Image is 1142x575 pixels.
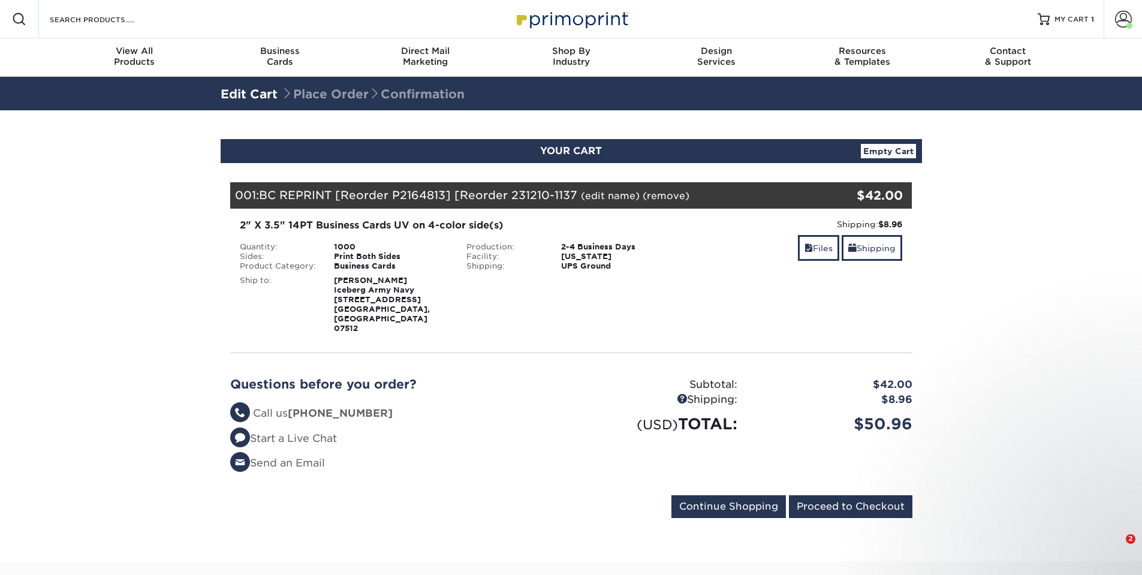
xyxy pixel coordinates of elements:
span: BC REPRINT [Reorder P2164813] [Reorder 231210-1137 [259,188,577,201]
div: Sides: [231,252,326,261]
iframe: Intercom live chat [1101,534,1130,563]
a: Resources& Templates [790,38,935,77]
div: & Support [935,46,1081,67]
strong: $8.96 [878,219,902,229]
div: 001: [230,182,799,209]
a: View AllProducts [62,38,207,77]
a: (edit name) [581,190,640,201]
a: Send an Email [230,457,325,469]
div: 1000 [325,242,457,252]
a: Shop ByIndustry [498,38,644,77]
div: UPS Ground [552,261,685,271]
input: SEARCH PRODUCTS..... [49,12,165,26]
a: BusinessCards [207,38,352,77]
div: Services [644,46,790,67]
div: $42.00 [746,377,921,393]
div: TOTAL: [571,413,746,435]
strong: [PHONE_NUMBER] [288,407,393,419]
a: Shipping [842,235,902,261]
div: Subtotal: [571,377,746,393]
div: Product Category: [231,261,326,271]
div: 2-4 Business Days [552,242,685,252]
a: Edit Cart [221,87,278,101]
span: Resources [790,46,935,56]
span: YOUR CART [540,145,602,156]
span: Shop By [498,46,644,56]
a: Direct MailMarketing [352,38,498,77]
a: Empty Cart [861,144,916,158]
li: Call us [230,406,562,422]
a: (remove) [643,190,689,201]
div: Production: [457,242,552,252]
div: Facility: [457,252,552,261]
span: 2 [1126,534,1135,544]
div: Shipping: [571,392,746,408]
input: Proceed to Checkout [789,495,912,518]
span: Place Order Confirmation [281,87,465,101]
div: $8.96 [746,392,921,408]
div: Print Both Sides [325,252,457,261]
a: Files [798,235,839,261]
div: Business Cards [325,261,457,271]
div: Quantity: [231,242,326,252]
span: shipping [848,243,857,253]
div: Shipping: [694,218,903,230]
span: Direct Mail [352,46,498,56]
div: 2" X 3.5" 14PT Business Cards UV on 4-color side(s) [240,218,676,233]
div: $50.96 [746,413,921,435]
span: Design [644,46,790,56]
div: $42.00 [799,186,903,204]
div: [US_STATE] [552,252,685,261]
img: Primoprint [511,6,631,32]
a: Contact& Support [935,38,1081,77]
span: View All [62,46,207,56]
div: Industry [498,46,644,67]
input: Continue Shopping [671,495,786,518]
div: Products [62,46,207,67]
a: DesignServices [644,38,790,77]
div: Marketing [352,46,498,67]
span: Business [207,46,352,56]
div: Shipping: [457,261,552,271]
div: Ship to: [231,276,326,333]
span: 1 [1091,15,1094,23]
span: MY CART [1054,14,1089,25]
strong: [PERSON_NAME] Iceberg Army Navy [STREET_ADDRESS] [GEOGRAPHIC_DATA], [GEOGRAPHIC_DATA] 07512 [334,276,430,333]
span: Contact [935,46,1081,56]
small: (USD) [637,417,678,432]
a: Start a Live Chat [230,432,337,444]
div: & Templates [790,46,935,67]
span: files [804,243,813,253]
h2: Questions before you order? [230,377,562,392]
div: Cards [207,46,352,67]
